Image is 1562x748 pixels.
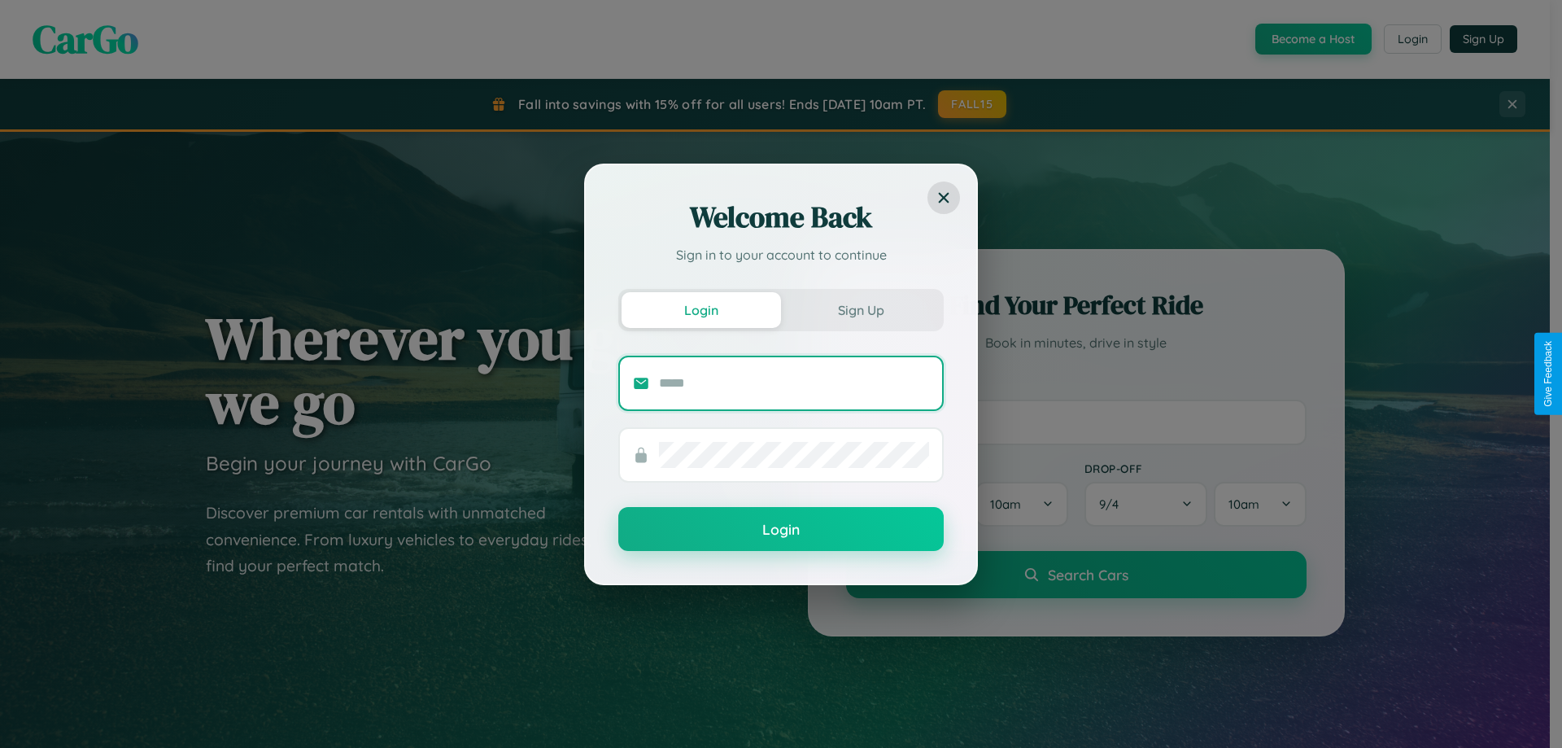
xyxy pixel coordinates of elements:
[1542,341,1554,407] div: Give Feedback
[781,292,940,328] button: Sign Up
[618,507,944,551] button: Login
[622,292,781,328] button: Login
[618,245,944,265] p: Sign in to your account to continue
[618,198,944,237] h2: Welcome Back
